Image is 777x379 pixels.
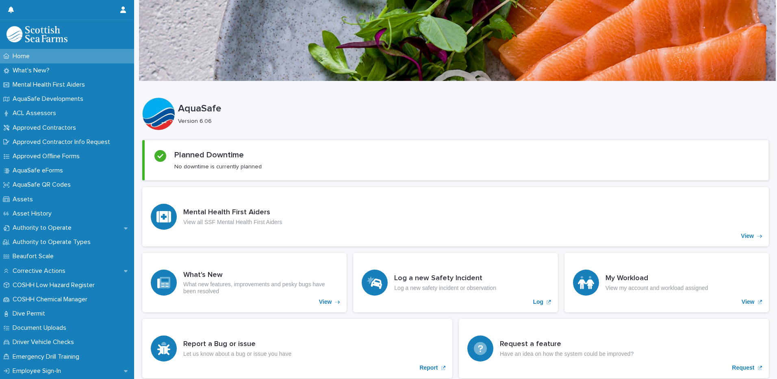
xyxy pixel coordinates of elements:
[183,219,282,226] p: View all SSF Mental Health First Aiders
[9,296,94,303] p: COSHH Chemical Manager
[183,351,291,357] p: Let us know about a bug or issue you have
[9,167,69,174] p: AquaSafe eForms
[9,67,56,74] p: What's New?
[9,310,52,318] p: Dive Permit
[9,324,73,332] p: Document Uploads
[7,26,67,42] img: bPIBxiqnSb2ggTQWdOVV
[500,351,634,357] p: Have an idea on how the system could be improved?
[183,340,291,349] h3: Report a Bug or issue
[9,181,77,189] p: AquaSafe QR Codes
[9,95,90,103] p: AquaSafe Developments
[9,124,82,132] p: Approved Contractors
[606,285,708,292] p: View my account and workload assigned
[9,338,80,346] p: Driver Vehicle Checks
[353,253,558,312] a: Log
[9,210,58,218] p: Asset History
[394,274,496,283] h3: Log a new Safety Incident
[419,364,438,371] p: Report
[183,281,338,295] p: What new features, improvements and pesky bugs have been resolved
[9,196,39,203] p: Assets
[500,340,634,349] h3: Request a feature
[178,103,766,115] p: AquaSafe
[9,138,117,146] p: Approved Contractor Info Request
[9,253,60,260] p: Beaufort Scale
[9,367,67,375] p: Employee Sign-In
[732,364,754,371] p: Request
[9,109,63,117] p: ACL Assessors
[178,118,762,125] p: Version 6.06
[9,152,86,160] p: Approved Offline Forms
[9,267,72,275] p: Corrective Actions
[606,274,708,283] h3: My Workload
[533,298,544,305] p: Log
[9,81,91,89] p: Mental Health First Aiders
[9,353,86,361] p: Emergency Drill Training
[183,208,282,217] h3: Mental Health First Aiders
[459,319,769,378] a: Request
[142,319,452,378] a: Report
[142,187,769,246] a: View
[319,298,332,305] p: View
[142,253,347,312] a: View
[174,163,262,170] p: No downtime is currently planned
[9,281,101,289] p: COSHH Low Hazard Register
[564,253,769,312] a: View
[183,271,338,280] h3: What's New
[9,224,78,232] p: Authority to Operate
[394,285,496,292] p: Log a new safety incident or observation
[174,150,244,160] h2: Planned Downtime
[741,233,754,240] p: View
[742,298,755,305] p: View
[9,238,97,246] p: Authority to Operate Types
[9,52,36,60] p: Home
